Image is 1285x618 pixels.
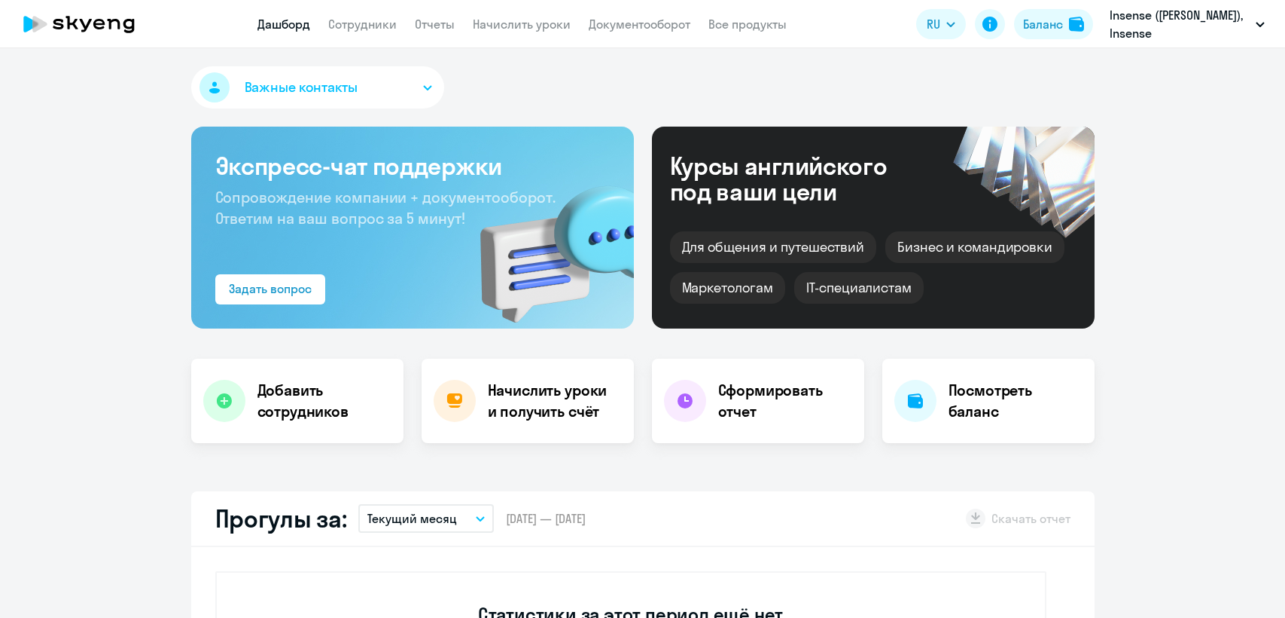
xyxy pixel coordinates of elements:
[257,380,391,422] h4: Добавить сотрудников
[229,280,312,298] div: Задать вопрос
[927,15,940,33] span: RU
[215,503,347,534] h2: Прогулы за:
[794,272,924,304] div: IT-специалистам
[670,153,927,204] div: Курсы английского под ваши цели
[506,510,586,527] span: [DATE] — [DATE]
[191,66,444,109] button: Важные контакты
[215,188,556,228] span: Сопровождение компании + документооборот. Ответим на ваш вопрос за 5 минут!
[367,509,457,528] p: Текущий месяц
[670,231,877,263] div: Для общения и путешествий
[215,274,325,304] button: Задать вопрос
[488,380,619,422] h4: Начислить уроки и получить счёт
[708,17,787,32] a: Все продукты
[458,159,634,329] img: bg-img
[1069,17,1084,32] img: balance
[328,17,397,32] a: Сотрудники
[949,380,1083,422] h4: Посмотреть баланс
[358,504,494,533] button: Текущий месяц
[215,151,610,181] h3: Экспресс-чат поддержки
[415,17,455,32] a: Отчеты
[1014,9,1093,39] button: Балансbalance
[245,78,358,97] span: Важные контакты
[670,272,785,304] div: Маркетологам
[1102,6,1272,42] button: Insense ([PERSON_NAME]), Insense
[916,9,966,39] button: RU
[257,17,310,32] a: Дашборд
[885,231,1064,263] div: Бизнес и командировки
[718,380,852,422] h4: Сформировать отчет
[1110,6,1250,42] p: Insense ([PERSON_NAME]), Insense
[1023,15,1063,33] div: Баланс
[589,17,690,32] a: Документооборот
[473,17,571,32] a: Начислить уроки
